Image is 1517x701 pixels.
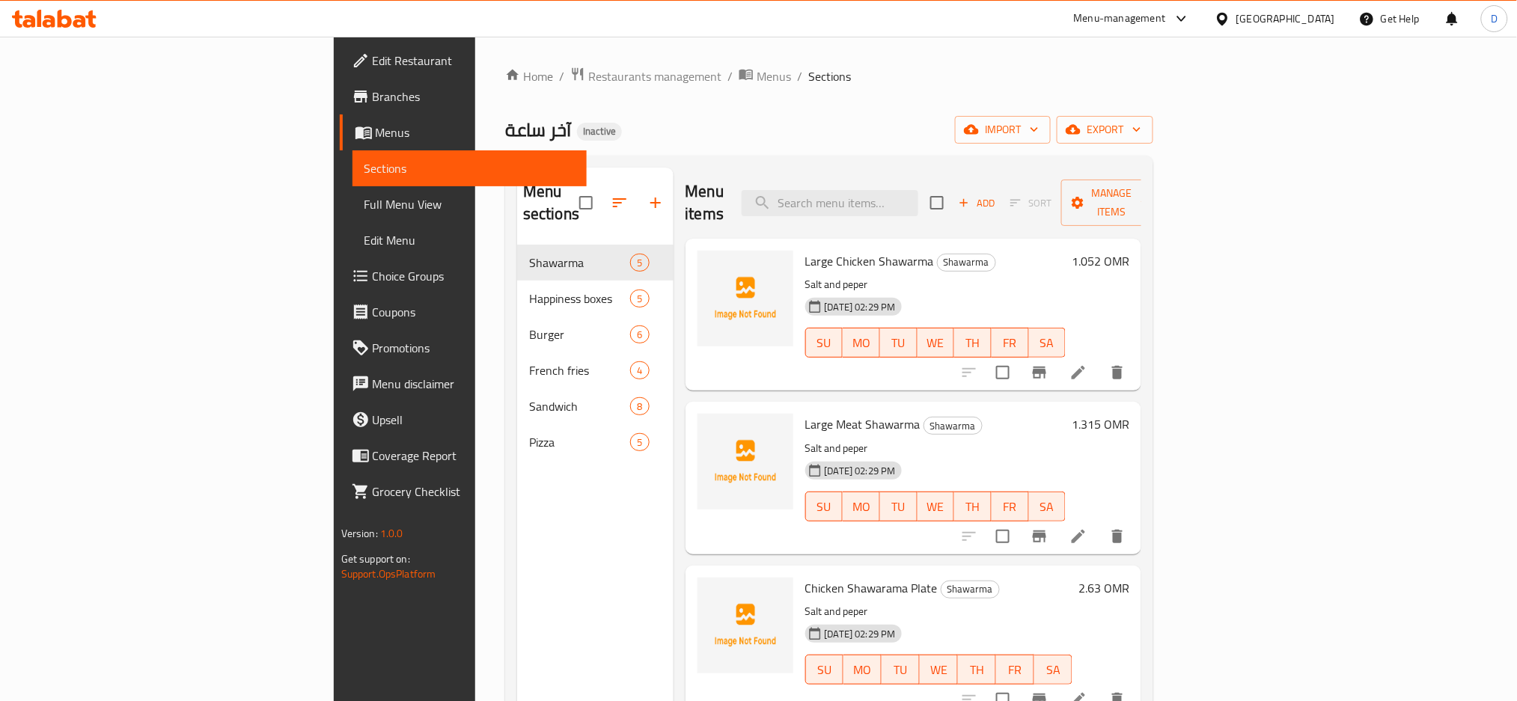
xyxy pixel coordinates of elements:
span: Add [956,195,997,212]
button: import [955,116,1051,144]
span: Select to update [987,521,1019,552]
button: FR [996,655,1034,685]
span: Sort sections [602,185,638,221]
div: items [630,290,649,307]
div: French fries4 [517,352,674,388]
div: Happiness boxes [529,290,630,307]
span: Menus [757,67,791,85]
span: Large Chicken Shawarma [805,250,934,272]
div: Shawarma [924,417,983,435]
button: SA [1029,328,1066,358]
a: Menus [739,67,791,86]
span: SA [1035,496,1060,518]
span: WE [924,332,949,354]
a: Promotions [340,330,587,366]
span: Branches [373,88,576,105]
button: WE [920,655,958,685]
button: SA [1034,655,1072,685]
span: TU [886,332,912,354]
span: 5 [631,292,648,306]
span: Get support on: [341,549,410,569]
span: Menus [376,123,576,141]
span: Select all sections [570,187,602,218]
button: Add [953,192,1001,215]
span: Manage items [1073,184,1150,221]
span: SU [812,332,837,354]
div: Shawarma [529,254,630,272]
button: TH [958,655,996,685]
button: MO [843,328,880,358]
div: Pizza5 [517,424,674,460]
div: Shawarma [937,254,996,272]
a: Coverage Report [340,438,587,474]
span: FR [1002,659,1028,681]
span: Sandwich [529,397,630,415]
span: MO [849,496,874,518]
span: FR [998,332,1023,354]
span: Shawarma [938,254,995,271]
span: WE [926,659,952,681]
span: TH [964,659,990,681]
span: D [1491,10,1498,27]
span: Choice Groups [373,267,576,285]
img: Large Meat Shawarma [698,414,793,509]
div: Menu-management [1074,10,1166,28]
button: Branch-specific-item [1022,518,1057,554]
span: MO [849,659,876,681]
span: Restaurants management [588,67,721,85]
span: [DATE] 02:29 PM [819,464,902,478]
button: SU [805,328,843,358]
span: FR [998,496,1023,518]
span: Edit Menu [364,231,576,249]
span: export [1069,120,1141,139]
span: Shawarma [941,581,999,598]
span: 6 [631,328,648,342]
span: 8 [631,400,648,414]
button: TU [880,492,918,521]
span: Grocery Checklist [373,483,576,501]
div: Shawarma5 [517,245,674,281]
span: TH [960,496,986,518]
span: SA [1035,332,1060,354]
button: SU [805,655,844,685]
a: Coupons [340,294,587,330]
p: Salt and peper [805,275,1066,294]
button: SU [805,492,843,521]
span: MO [849,332,874,354]
a: Sections [352,150,587,186]
span: Version: [341,524,378,543]
p: Salt and peper [805,602,1073,621]
span: Full Menu View [364,195,576,213]
div: Pizza [529,433,630,451]
a: Full Menu View [352,186,587,222]
h6: 2.63 OMR [1078,578,1129,599]
a: Menus [340,114,587,150]
span: TU [888,659,914,681]
span: WE [924,496,949,518]
span: Sections [364,159,576,177]
nav: breadcrumb [505,67,1153,86]
span: 5 [631,256,648,270]
button: FR [992,328,1029,358]
span: Add item [953,192,1001,215]
a: Support.OpsPlatform [341,564,436,584]
a: Grocery Checklist [340,474,587,509]
span: Select section [921,187,953,218]
button: TU [880,328,918,358]
button: Manage items [1061,180,1162,226]
div: Shawarma [941,581,1000,599]
button: FR [992,492,1029,521]
div: Sandwich8 [517,388,674,424]
button: Branch-specific-item [1022,355,1057,391]
h6: 1.315 OMR [1072,414,1129,435]
li: / [797,67,802,85]
span: 5 [631,435,648,450]
span: Select section first [1001,192,1061,215]
a: Menu disclaimer [340,366,587,402]
button: delete [1099,355,1135,391]
button: WE [918,492,955,521]
a: Choice Groups [340,258,587,294]
span: Sections [808,67,851,85]
span: SU [812,496,837,518]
